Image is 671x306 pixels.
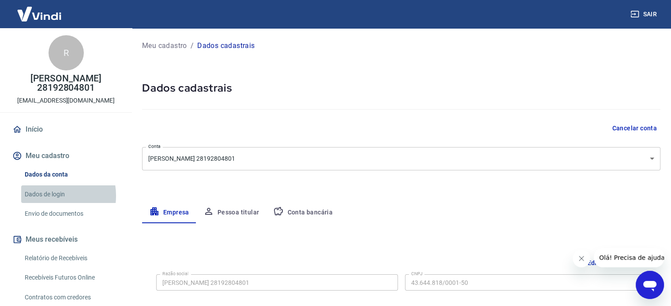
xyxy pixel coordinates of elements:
p: Dados cadastrais [197,41,255,51]
a: Dados de login [21,185,121,203]
a: Envio de documentos [21,205,121,223]
button: Meu cadastro [11,146,121,166]
a: Relatório de Recebíveis [21,249,121,267]
label: Razão social [162,270,188,277]
button: Cancelar conta [608,120,660,136]
img: Vindi [11,0,68,27]
div: [PERSON_NAME] 28192804801 [142,147,660,170]
a: Início [11,120,121,139]
iframe: Fechar mensagem [573,250,590,267]
h5: Dados cadastrais [142,81,660,95]
label: CNPJ [411,270,423,277]
button: Empresa [142,202,196,223]
button: Pessoa titular [196,202,266,223]
p: [PERSON_NAME] 28192804801 [7,74,125,92]
span: Olá! Precisa de ajuda? [5,6,74,13]
a: Dados da conta [21,166,121,184]
label: Conta [148,143,161,150]
button: Meus recebíveis [11,230,121,249]
button: Conta bancária [266,202,340,223]
p: / [191,41,194,51]
iframe: Mensagem da empresa [594,248,664,267]
a: Meu cadastro [142,41,187,51]
button: Sair [629,6,660,22]
div: R [49,35,84,70]
iframe: Botão para abrir a janela de mensagens [636,271,664,299]
a: Recebíveis Futuros Online [21,269,121,287]
p: [EMAIL_ADDRESS][DOMAIN_NAME] [17,96,115,105]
